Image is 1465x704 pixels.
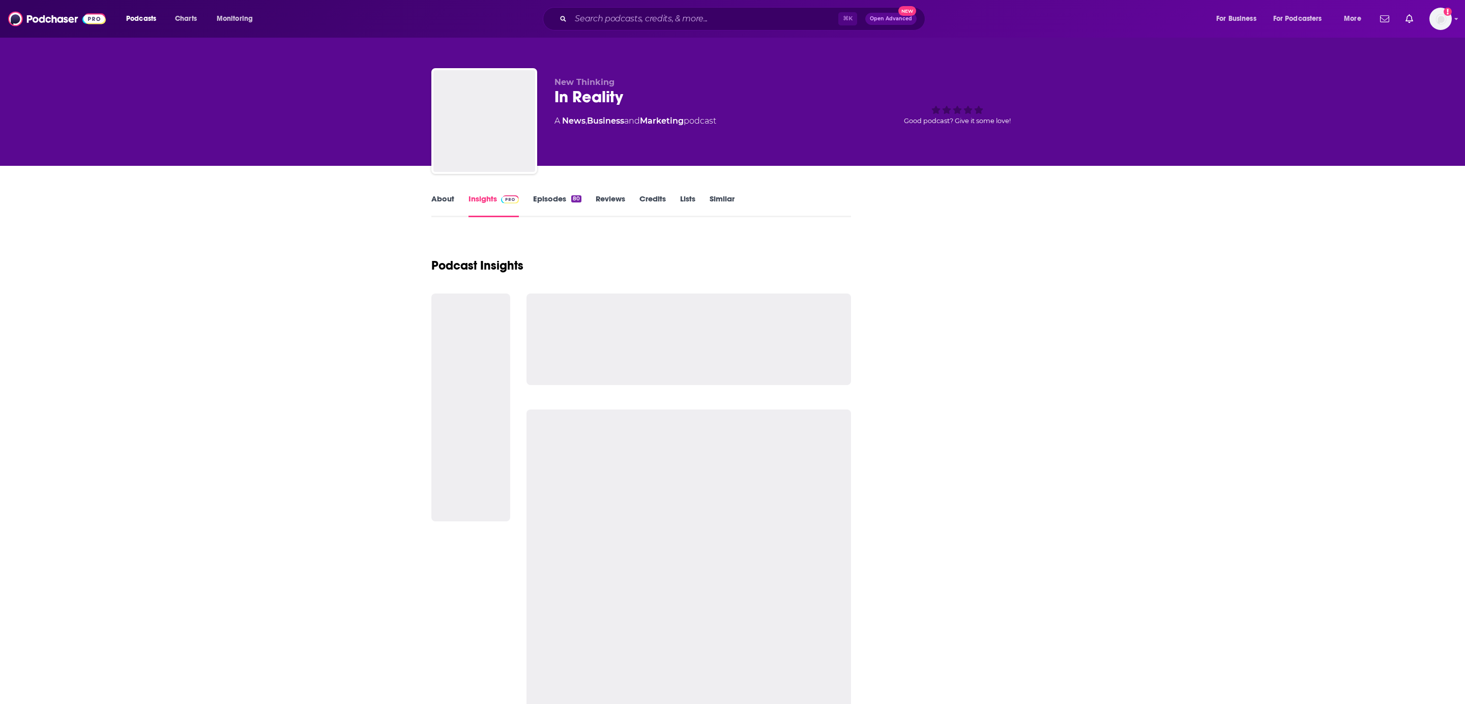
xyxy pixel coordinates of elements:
[1444,8,1452,16] svg: Add a profile image
[168,11,203,27] a: Charts
[710,194,735,217] a: Similar
[571,195,581,202] div: 80
[680,194,695,217] a: Lists
[1344,12,1361,26] span: More
[8,9,106,28] img: Podchaser - Follow, Share and Rate Podcasts
[585,116,587,126] span: ,
[587,116,624,126] a: Business
[210,11,266,27] button: open menu
[639,194,666,217] a: Credits
[468,194,519,217] a: InsightsPodchaser Pro
[562,116,585,126] a: News
[119,11,169,27] button: open menu
[533,194,581,217] a: Episodes80
[898,6,917,16] span: New
[1376,10,1393,27] a: Show notifications dropdown
[1267,11,1337,27] button: open menu
[870,16,912,21] span: Open Advanced
[175,12,197,26] span: Charts
[1401,10,1417,27] a: Show notifications dropdown
[1429,8,1452,30] button: Show profile menu
[1429,8,1452,30] img: User Profile
[596,194,625,217] a: Reviews
[624,116,640,126] span: and
[881,77,1034,140] div: Good podcast? Give it some love!
[904,117,1011,125] span: Good podcast? Give it some love!
[1429,8,1452,30] span: Logged in as FIREPodchaser25
[554,115,716,127] div: A podcast
[838,12,857,25] span: ⌘ K
[1209,11,1269,27] button: open menu
[554,77,614,87] span: New Thinking
[431,258,523,273] h1: Podcast Insights
[571,11,838,27] input: Search podcasts, credits, & more...
[640,116,684,126] a: Marketing
[431,194,454,217] a: About
[1273,12,1322,26] span: For Podcasters
[1216,12,1256,26] span: For Business
[1337,11,1374,27] button: open menu
[865,13,917,25] button: Open AdvancedNew
[501,195,519,203] img: Podchaser Pro
[126,12,156,26] span: Podcasts
[552,7,935,31] div: Search podcasts, credits, & more...
[217,12,253,26] span: Monitoring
